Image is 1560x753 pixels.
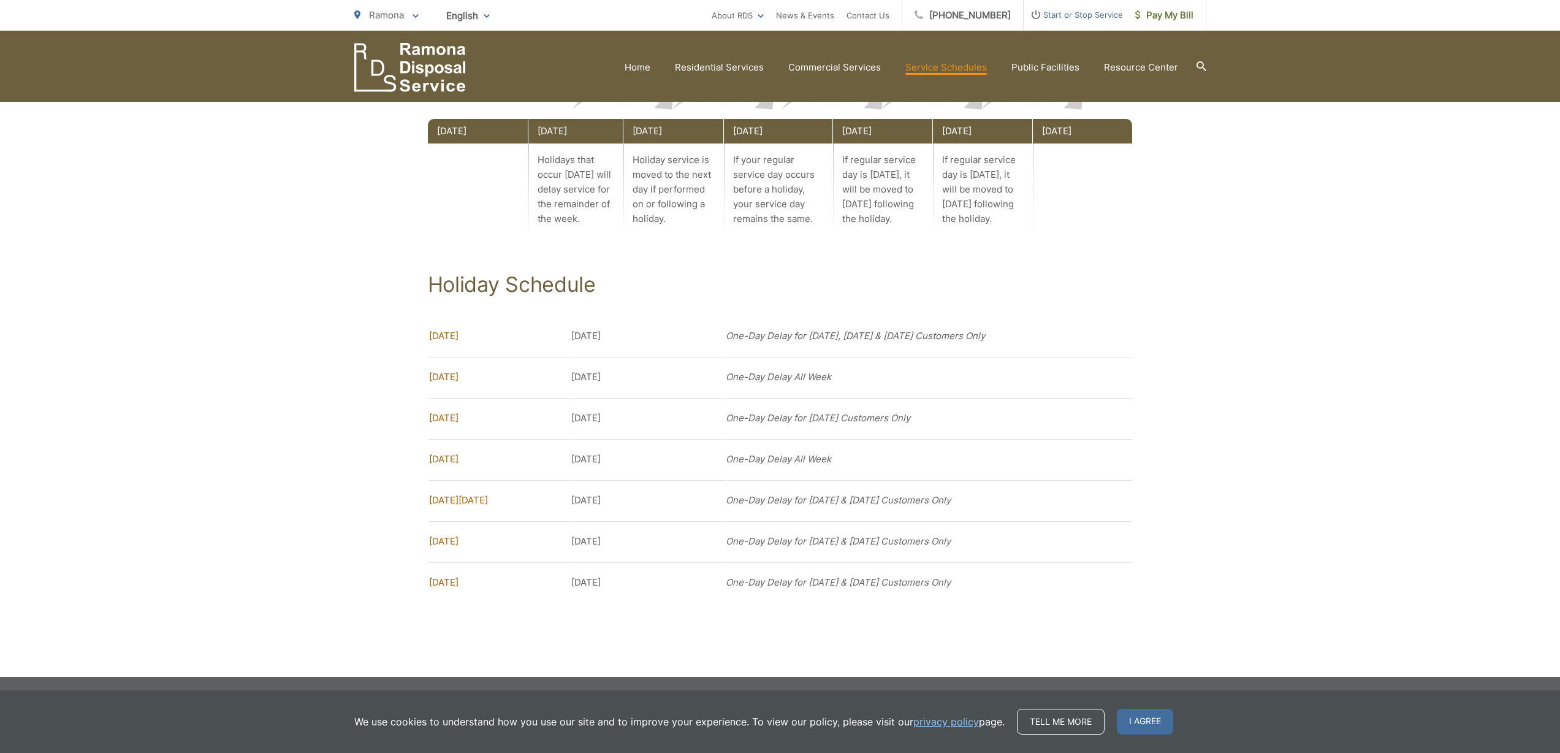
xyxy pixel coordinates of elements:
span: English [437,5,499,26]
span: I agree [1117,709,1173,735]
p: If your regular service day occurs before a holiday, your service day remains the same. [724,143,832,235]
td: [DATE] [571,316,725,356]
div: [DATE] [428,119,528,143]
td: One-Day Delay for [DATE], [DATE] & [DATE] Customers Only [726,316,1132,356]
span: Pay My Bill [1135,8,1193,23]
p: If regular service day is [DATE], it will be moved to [DATE] following the holiday. [833,143,932,235]
td: One-Day Delay for [DATE] Customers Only [726,398,1132,438]
div: [DATE] [623,119,723,143]
td: One-Day Delay All Week [726,439,1132,479]
td: One-Day Delay All Week [726,357,1132,397]
div: [DATE] [1033,119,1132,143]
td: [DATE] [429,316,570,356]
p: If regular service day is [DATE], it will be moved to [DATE] following the holiday. [933,143,1032,235]
a: EDCD logo. Return to the homepage. [354,43,466,92]
div: [DATE] [528,119,623,143]
p: Holidays that occur [DATE] will delay service for the remainder of the week. [528,143,623,235]
td: [DATE] [571,562,725,602]
td: [DATE] [571,357,725,397]
td: [DATE] [571,480,725,520]
a: Tell me more [1017,709,1105,735]
div: [DATE] [724,119,832,143]
td: [DATE] [571,439,725,479]
a: Contact Us [847,8,889,23]
td: One-Day Delay for [DATE] & [DATE] Customers Only [726,521,1132,561]
div: [DATE] [933,119,1032,143]
td: [DATE] [429,398,570,438]
td: [DATE] [429,521,570,561]
td: [DATE] [571,521,725,561]
a: About RDS [712,8,764,23]
a: Service Schedules [905,60,987,75]
a: Public Facilities [1011,60,1079,75]
a: News & Events [776,8,834,23]
td: [DATE] [429,439,570,479]
td: One-Day Delay for [DATE] & [DATE] Customers Only [726,480,1132,520]
a: Home [625,60,650,75]
td: [DATE] [429,562,570,602]
p: Holiday service is moved to the next day if performed on or following a holiday. [623,143,723,235]
p: We use cookies to understand how you use our site and to improve your experience. To view our pol... [354,714,1005,729]
div: [DATE] [833,119,932,143]
td: [DATE] [571,398,725,438]
td: One-Day Delay for [DATE] & [DATE] Customers Only [726,562,1132,602]
a: Residential Services [675,60,764,75]
td: [DATE] [429,357,570,397]
h2: Holiday Schedule [428,272,1133,297]
a: Resource Center [1104,60,1178,75]
td: [DATE][DATE] [429,480,570,520]
span: Ramona [369,9,404,21]
a: privacy policy [913,714,979,729]
a: Commercial Services [788,60,881,75]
